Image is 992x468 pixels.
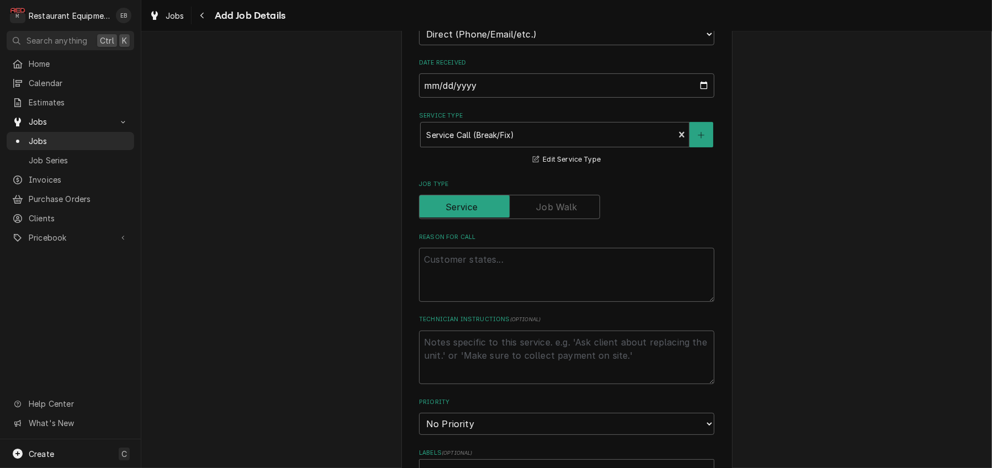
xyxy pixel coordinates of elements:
span: Add Job Details [211,8,285,23]
div: Restaurant Equipment Diagnostics [29,10,110,22]
span: Calendar [29,77,129,89]
a: Jobs [145,7,189,25]
span: Jobs [166,10,184,22]
a: Go to Help Center [7,395,134,413]
span: Jobs [29,135,129,147]
label: Technician Instructions [419,315,714,324]
button: Create New Service [689,122,713,147]
button: Edit Service Type [531,153,602,167]
span: Jobs [29,116,112,127]
div: Technician Instructions [419,315,714,384]
div: Priority [419,398,714,435]
a: Go to Pricebook [7,228,134,247]
input: yyyy-mm-dd [419,73,714,98]
span: Help Center [29,398,128,410]
span: Ctrl [100,35,114,46]
span: K [122,35,127,46]
span: C [121,448,127,460]
a: Purchase Orders [7,190,134,208]
a: Go to Jobs [7,113,134,131]
a: Clients [7,209,134,227]
span: Create [29,449,54,459]
label: Reason For Call [419,233,714,242]
span: Home [29,58,129,70]
a: Estimates [7,93,134,111]
svg: Create New Service [698,131,704,139]
button: Navigate back [194,7,211,24]
label: Service Type [419,111,714,120]
a: Jobs [7,132,134,150]
span: Job Series [29,155,129,166]
label: Job Type [419,180,714,189]
div: Emily Bird's Avatar [116,8,131,23]
span: Estimates [29,97,129,108]
div: Job Type [419,180,714,219]
span: Invoices [29,174,129,185]
a: Home [7,55,134,73]
div: Service Type [419,111,714,166]
span: ( optional ) [510,316,541,322]
button: Search anythingCtrlK [7,31,134,50]
div: Date Received [419,59,714,98]
label: Priority [419,398,714,407]
div: R [10,8,25,23]
span: Purchase Orders [29,193,129,205]
a: Calendar [7,74,134,92]
a: Job Series [7,151,134,169]
span: Clients [29,212,129,224]
div: Restaurant Equipment Diagnostics's Avatar [10,8,25,23]
span: Pricebook [29,232,112,243]
label: Date Received [419,59,714,67]
a: Go to What's New [7,414,134,432]
span: ( optional ) [442,450,473,456]
a: Invoices [7,171,134,189]
div: EB [116,8,131,23]
span: Search anything [26,35,87,46]
div: Reason For Call [419,233,714,302]
label: Labels [419,449,714,458]
span: What's New [29,417,128,429]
